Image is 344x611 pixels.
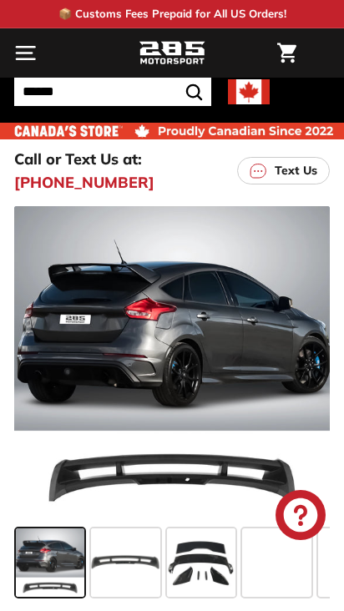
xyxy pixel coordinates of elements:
[269,29,305,77] a: Cart
[14,148,142,170] p: Call or Text Us at:
[271,490,331,544] inbox-online-store-chat: Shopify online store chat
[139,39,205,68] img: Logo_285_Motorsport_areodynamics_components
[58,6,286,23] p: 📦 Customs Fees Prepaid for All US Orders!
[275,162,317,179] p: Text Us
[237,157,330,184] a: Text Us
[14,171,154,194] a: [PHONE_NUMBER]
[14,78,211,106] input: Search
